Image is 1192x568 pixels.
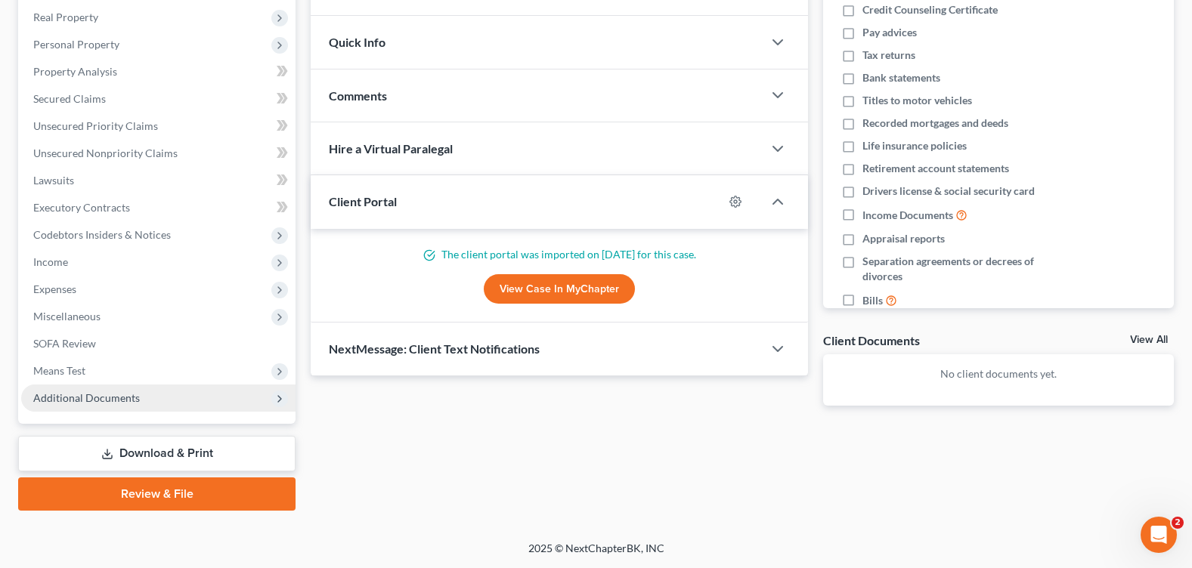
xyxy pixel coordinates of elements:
[33,65,117,78] span: Property Analysis
[862,138,967,153] span: Life insurance policies
[329,247,790,262] p: The client portal was imported on [DATE] for this case.
[33,228,171,241] span: Codebtors Insiders & Notices
[33,92,106,105] span: Secured Claims
[862,293,883,308] span: Bills
[21,330,296,357] a: SOFA Review
[33,119,158,132] span: Unsecured Priority Claims
[33,38,119,51] span: Personal Property
[21,113,296,140] a: Unsecured Priority Claims
[329,88,387,103] span: Comments
[1172,517,1184,529] span: 2
[329,341,540,356] span: NextMessage: Client Text Notifications
[862,25,917,40] span: Pay advices
[862,161,1009,176] span: Retirement account statements
[33,391,140,404] span: Additional Documents
[1141,517,1177,553] iframe: Intercom live chat
[33,174,74,187] span: Lawsuits
[18,436,296,471] a: Download & Print
[862,208,953,223] span: Income Documents
[862,48,915,63] span: Tax returns
[33,310,101,323] span: Miscellaneous
[862,70,940,85] span: Bank statements
[329,141,453,156] span: Hire a Virtual Paralegal
[835,366,1162,381] p: No client documents yet.
[21,167,296,194] a: Lawsuits
[21,85,296,113] a: Secured Claims
[862,254,1073,284] span: Separation agreements or decrees of divorces
[33,11,98,23] span: Real Property
[823,332,920,348] div: Client Documents
[862,2,998,17] span: Credit Counseling Certificate
[862,116,1008,131] span: Recorded mortgages and deeds
[33,147,178,159] span: Unsecured Nonpriority Claims
[329,35,385,49] span: Quick Info
[33,364,85,377] span: Means Test
[862,93,972,108] span: Titles to motor vehicles
[33,282,76,295] span: Expenses
[862,184,1035,199] span: Drivers license & social security card
[33,255,68,268] span: Income
[33,337,96,350] span: SOFA Review
[33,201,130,214] span: Executory Contracts
[18,477,296,511] a: Review & File
[21,194,296,221] a: Executory Contracts
[862,231,945,246] span: Appraisal reports
[21,58,296,85] a: Property Analysis
[329,194,397,208] span: Client Portal
[1130,335,1168,345] a: View All
[166,541,1027,568] div: 2025 © NextChapterBK, INC
[484,274,635,304] a: View Case in MyChapter
[21,140,296,167] a: Unsecured Nonpriority Claims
